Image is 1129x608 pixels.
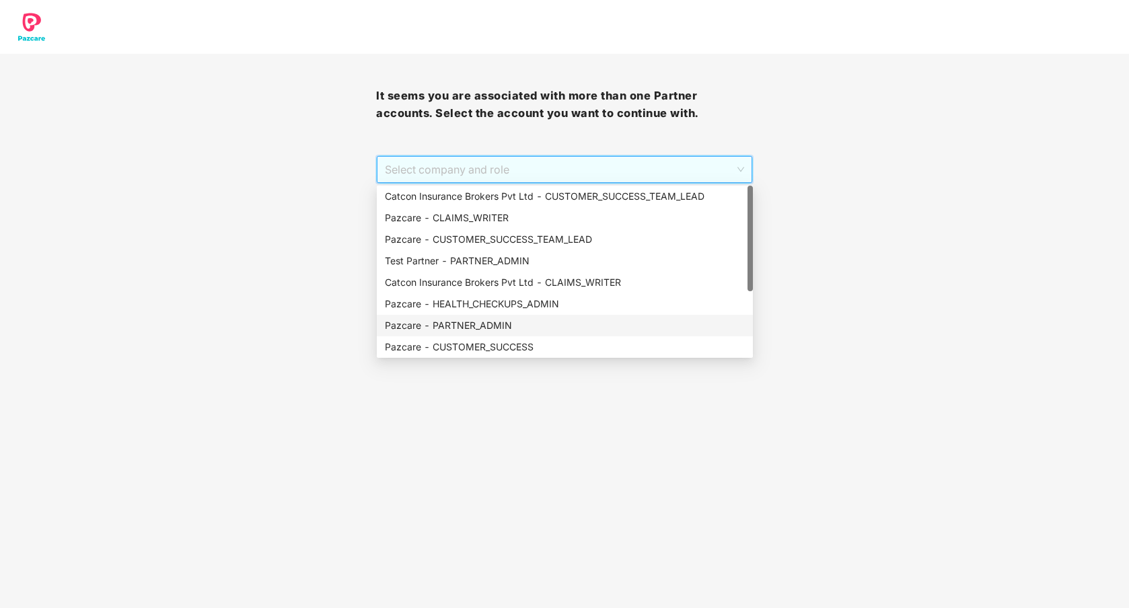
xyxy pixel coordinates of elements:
h3: It seems you are associated with more than one Partner accounts. Select the account you want to c... [376,87,752,122]
div: Pazcare - CUSTOMER_SUCCESS [377,336,753,358]
div: Test Partner - PARTNER_ADMIN [385,254,745,268]
div: Catcon Insurance Brokers Pvt Ltd - CLAIMS_WRITER [377,272,753,293]
div: Pazcare - CUSTOMER_SUCCESS_TEAM_LEAD [385,232,745,247]
div: Catcon Insurance Brokers Pvt Ltd - CLAIMS_WRITER [385,275,745,290]
div: Catcon Insurance Brokers Pvt Ltd - CUSTOMER_SUCCESS_TEAM_LEAD [385,189,745,204]
div: Pazcare - CLAIMS_WRITER [385,211,745,225]
div: Pazcare - PARTNER_ADMIN [377,315,753,336]
div: Test Partner - PARTNER_ADMIN [377,250,753,272]
div: Catcon Insurance Brokers Pvt Ltd - CUSTOMER_SUCCESS_TEAM_LEAD [377,186,753,207]
div: Pazcare - CLAIMS_WRITER [377,207,753,229]
div: Pazcare - CUSTOMER_SUCCESS [385,340,745,354]
div: Pazcare - HEALTH_CHECKUPS_ADMIN [385,297,745,311]
div: Pazcare - HEALTH_CHECKUPS_ADMIN [377,293,753,315]
span: Select company and role [385,157,743,182]
div: Pazcare - CUSTOMER_SUCCESS_TEAM_LEAD [377,229,753,250]
div: Pazcare - PARTNER_ADMIN [385,318,745,333]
